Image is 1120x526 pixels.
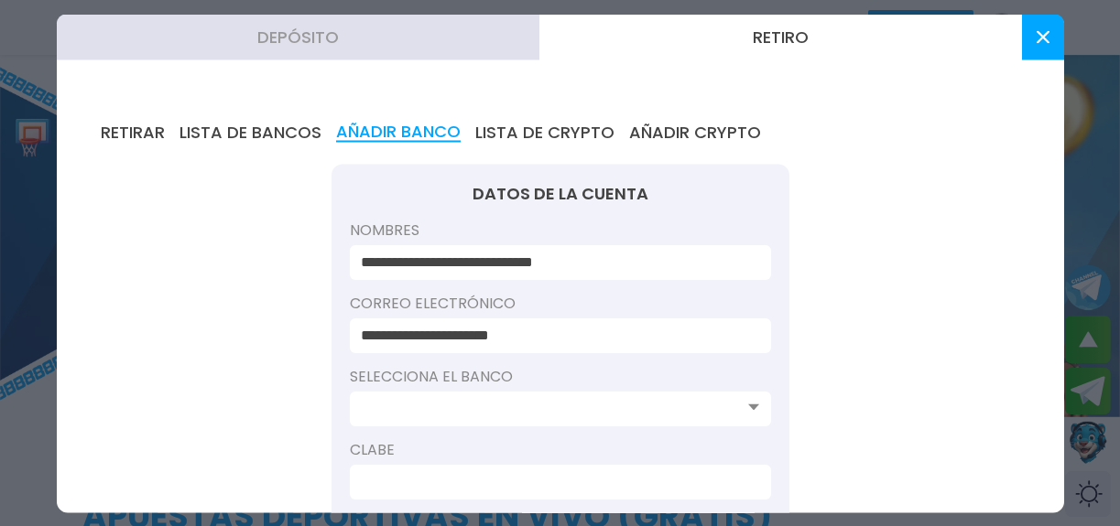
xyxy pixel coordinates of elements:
button: RETIRAR [101,122,165,142]
button: LISTA DE BANCOS [179,122,321,142]
button: AÑADIR BANCO [336,122,461,142]
label: Selecciona el banco [350,365,771,387]
button: Depósito [57,14,539,59]
label: Correo electrónico [350,292,771,314]
button: LISTA DE CRYPTO [475,122,614,142]
label: Nombres [350,219,771,241]
label: Clabe [350,438,771,460]
div: DATOS DE LA CUENTA [350,182,771,204]
button: AÑADIR CRYPTO [629,122,761,142]
button: Retiro [539,14,1022,59]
